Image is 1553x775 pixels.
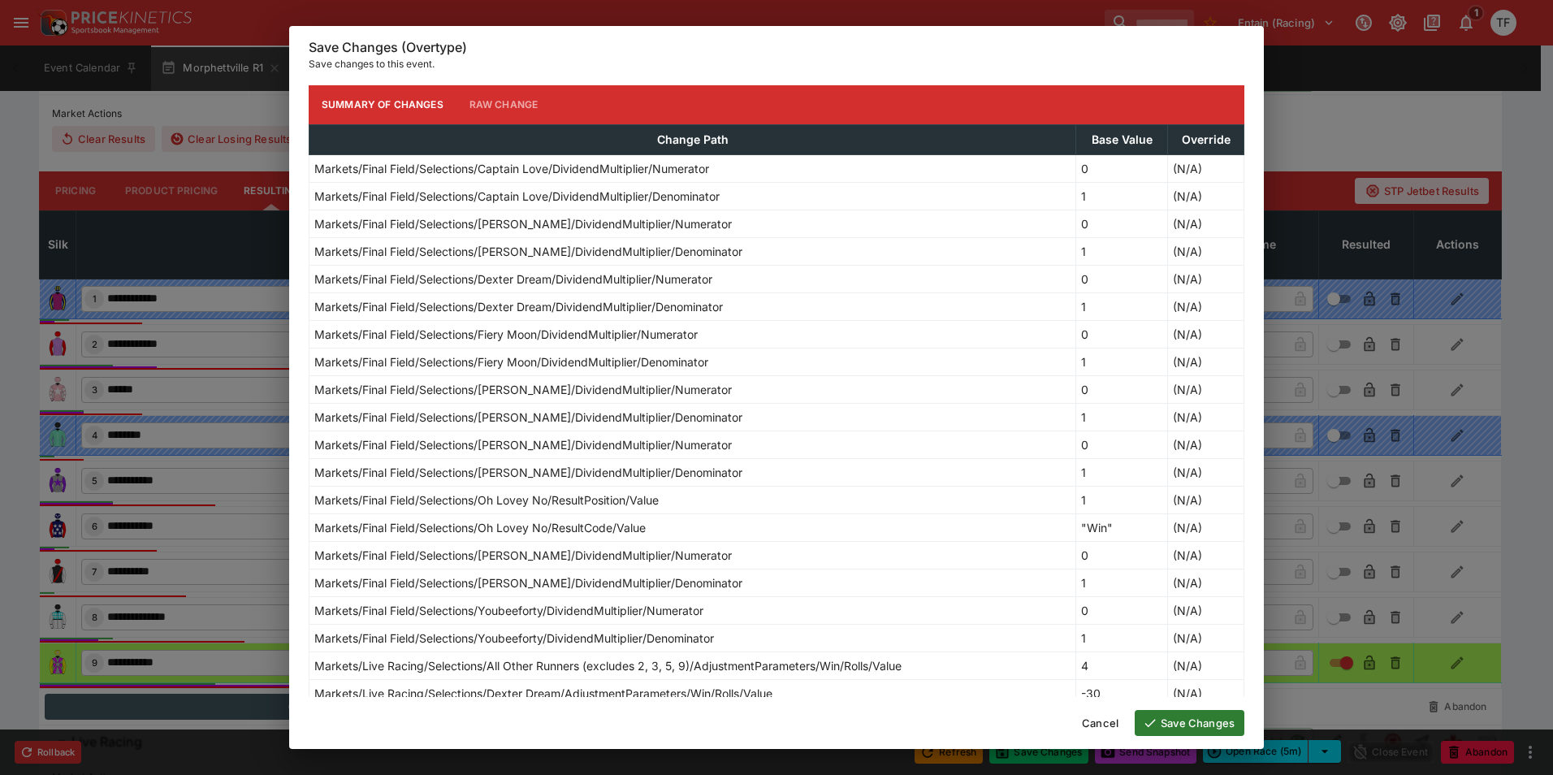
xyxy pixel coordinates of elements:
[1168,486,1244,513] td: (N/A)
[1168,154,1244,182] td: (N/A)
[314,188,720,205] p: Markets/Final Field/Selections/Captain Love/DividendMultiplier/Denominator
[1168,624,1244,652] td: (N/A)
[314,547,732,564] p: Markets/Final Field/Selections/[PERSON_NAME]/DividendMultiplier/Numerator
[1168,375,1244,403] td: (N/A)
[1168,403,1244,431] td: (N/A)
[1076,124,1168,154] th: Base Value
[1168,679,1244,707] td: (N/A)
[314,519,646,536] p: Markets/Final Field/Selections/Oh Lovey No/ResultCode/Value
[1168,513,1244,541] td: (N/A)
[1076,154,1168,182] td: 0
[309,85,456,124] button: Summary of Changes
[1168,292,1244,320] td: (N/A)
[1076,569,1168,596] td: 1
[1168,210,1244,237] td: (N/A)
[314,602,703,619] p: Markets/Final Field/Selections/Youbeeforty/DividendMultiplier/Numerator
[1076,513,1168,541] td: "Win"
[1076,403,1168,431] td: 1
[1076,679,1168,707] td: -30
[1168,541,1244,569] td: (N/A)
[1076,486,1168,513] td: 1
[309,124,1076,154] th: Change Path
[314,491,659,509] p: Markets/Final Field/Selections/Oh Lovey No/ResultPosition/Value
[1168,320,1244,348] td: (N/A)
[314,353,708,370] p: Markets/Final Field/Selections/Fiery Moon/DividendMultiplier/Denominator
[309,39,1244,56] h6: Save Changes (Overtype)
[314,409,742,426] p: Markets/Final Field/Selections/[PERSON_NAME]/DividendMultiplier/Denominator
[309,56,1244,72] p: Save changes to this event.
[1076,237,1168,265] td: 1
[314,630,714,647] p: Markets/Final Field/Selections/Youbeeforty/DividendMultiplier/Denominator
[314,381,732,398] p: Markets/Final Field/Selections/[PERSON_NAME]/DividendMultiplier/Numerator
[1168,569,1244,596] td: (N/A)
[314,464,742,481] p: Markets/Final Field/Selections/[PERSON_NAME]/DividendMultiplier/Denominator
[1076,348,1168,375] td: 1
[314,160,709,177] p: Markets/Final Field/Selections/Captain Love/DividendMultiplier/Numerator
[1076,375,1168,403] td: 0
[1076,624,1168,652] td: 1
[1168,431,1244,458] td: (N/A)
[1076,596,1168,624] td: 0
[1076,320,1168,348] td: 0
[1168,458,1244,486] td: (N/A)
[314,298,723,315] p: Markets/Final Field/Selections/Dexter Dream/DividendMultiplier/Denominator
[1168,652,1244,679] td: (N/A)
[1168,237,1244,265] td: (N/A)
[1135,710,1244,736] button: Save Changes
[314,215,732,232] p: Markets/Final Field/Selections/[PERSON_NAME]/DividendMultiplier/Numerator
[1076,431,1168,458] td: 0
[314,326,698,343] p: Markets/Final Field/Selections/Fiery Moon/DividendMultiplier/Numerator
[314,574,742,591] p: Markets/Final Field/Selections/[PERSON_NAME]/DividendMultiplier/Denominator
[314,243,742,260] p: Markets/Final Field/Selections/[PERSON_NAME]/DividendMultiplier/Denominator
[314,657,902,674] p: Markets/Live Racing/Selections/All Other Runners (excludes 2, 3, 5, 9)/AdjustmentParameters/Win/R...
[314,436,732,453] p: Markets/Final Field/Selections/[PERSON_NAME]/DividendMultiplier/Numerator
[1168,265,1244,292] td: (N/A)
[1072,710,1128,736] button: Cancel
[1168,348,1244,375] td: (N/A)
[1076,210,1168,237] td: 0
[1076,265,1168,292] td: 0
[314,271,712,288] p: Markets/Final Field/Selections/Dexter Dream/DividendMultiplier/Numerator
[1168,124,1244,154] th: Override
[1168,596,1244,624] td: (N/A)
[456,85,552,124] button: Raw Change
[1076,182,1168,210] td: 1
[1076,541,1168,569] td: 0
[1076,458,1168,486] td: 1
[1076,652,1168,679] td: 4
[1168,182,1244,210] td: (N/A)
[314,685,772,702] p: Markets/Live Racing/Selections/Dexter Dream/AdjustmentParameters/Win/Rolls/Value
[1076,292,1168,320] td: 1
